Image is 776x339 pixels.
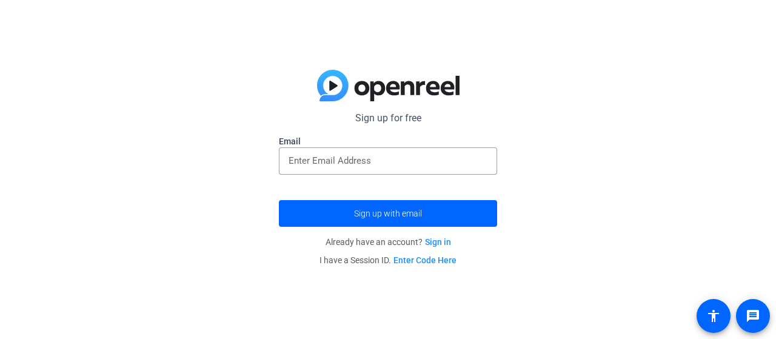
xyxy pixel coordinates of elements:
input: Enter Email Address [289,153,487,168]
a: Sign in [425,237,451,247]
label: Email [279,135,497,147]
mat-icon: accessibility [706,309,721,323]
p: Sign up for free [279,111,497,126]
span: Already have an account? [326,237,451,247]
button: Sign up with email [279,200,497,227]
mat-icon: message [746,309,760,323]
span: I have a Session ID. [319,255,457,265]
a: Enter Code Here [393,255,457,265]
img: blue-gradient.svg [317,70,460,101]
